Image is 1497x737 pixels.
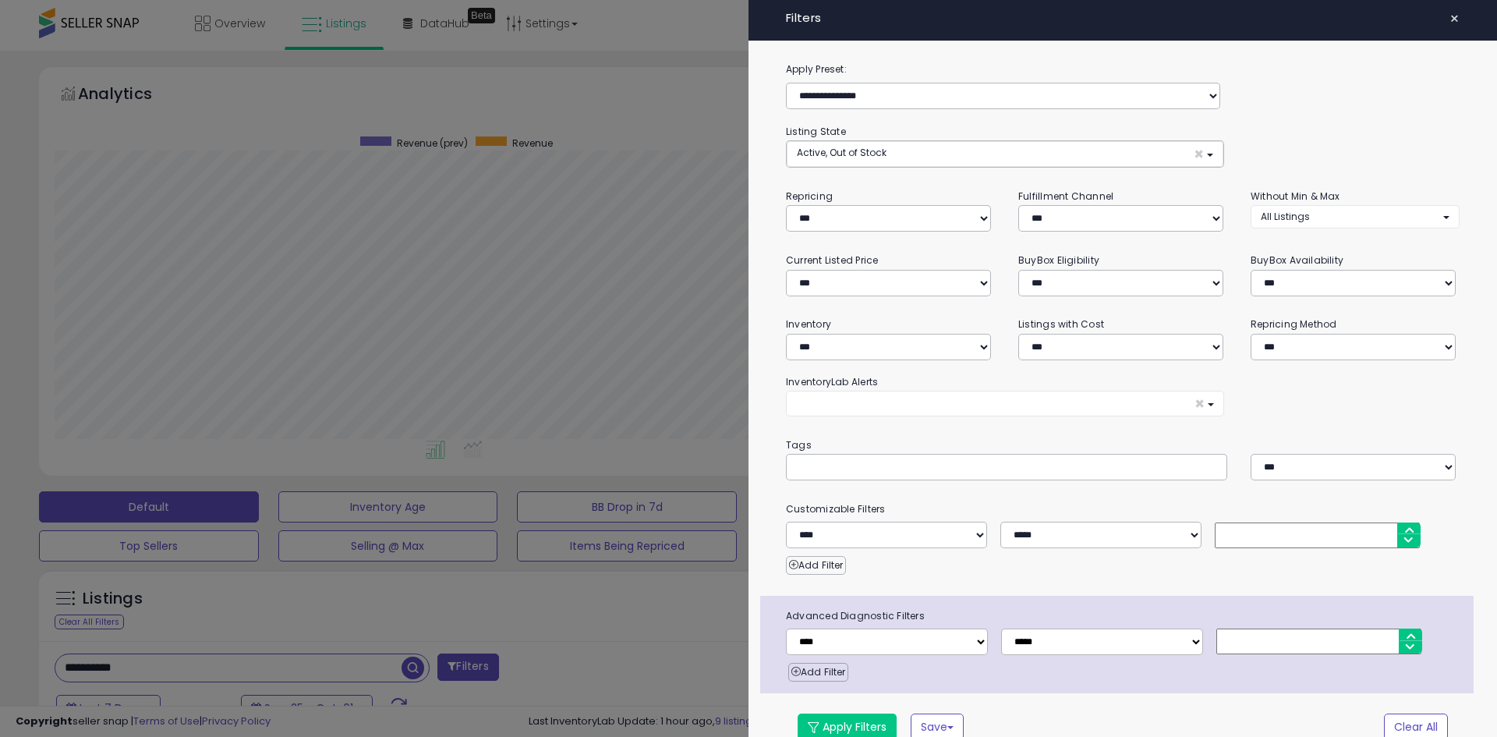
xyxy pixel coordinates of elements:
small: Without Min & Max [1251,190,1340,203]
small: Listing State [786,125,846,138]
label: Apply Preset: [774,61,1471,78]
small: InventoryLab Alerts [786,375,878,388]
small: Current Listed Price [786,253,878,267]
small: Inventory [786,317,831,331]
span: × [1194,395,1205,412]
span: × [1449,8,1460,30]
span: Advanced Diagnostic Filters [774,608,1474,625]
span: All Listings [1261,210,1310,223]
small: Repricing [786,190,833,203]
small: Repricing Method [1251,317,1337,331]
span: × [1194,146,1204,162]
small: Listings with Cost [1018,317,1104,331]
button: All Listings [1251,205,1460,228]
button: × [786,391,1224,416]
small: Fulfillment Channel [1018,190,1113,203]
small: BuyBox Eligibility [1018,253,1099,267]
small: BuyBox Availability [1251,253,1343,267]
span: Active, Out of Stock [797,146,887,159]
button: Active, Out of Stock × [787,141,1223,167]
h4: Filters [786,12,1460,25]
button: Add Filter [788,663,848,682]
small: Tags [774,437,1471,454]
small: Customizable Filters [774,501,1471,518]
button: × [1443,8,1466,30]
button: Add Filter [786,556,846,575]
